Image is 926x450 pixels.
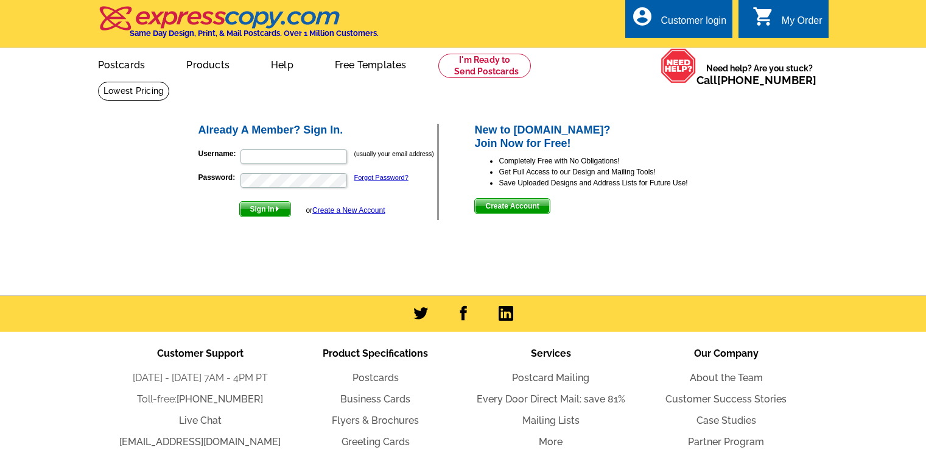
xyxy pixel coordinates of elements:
[522,415,580,426] a: Mailing Lists
[113,371,288,385] li: [DATE] - [DATE] 7AM - 4PM PT
[782,15,823,32] div: My Order
[539,436,563,448] a: More
[661,48,696,84] img: help
[474,198,550,214] button: Create Account
[340,393,410,405] a: Business Cards
[512,372,589,384] a: Postcard Mailing
[631,5,653,27] i: account_circle
[499,155,729,166] li: Completely Free with No Obligations!
[315,49,426,78] a: Free Templates
[475,199,549,213] span: Create Account
[499,166,729,177] li: Get Full Access to our Design and Mailing Tools!
[251,49,313,78] a: Help
[130,29,379,38] h4: Same Day Design, Print, & Mail Postcards. Over 1 Million Customers.
[690,372,763,384] a: About the Team
[239,201,291,217] button: Sign In
[354,174,409,181] a: Forgot Password?
[694,348,759,359] span: Our Company
[717,74,816,87] a: [PHONE_NUMBER]
[696,62,823,87] span: Need help? Are you stuck?
[477,393,625,405] a: Every Door Direct Mail: save 81%
[198,124,438,137] h2: Already A Member? Sign In.
[353,372,399,384] a: Postcards
[198,148,239,159] label: Username:
[198,172,239,183] label: Password:
[179,415,222,426] a: Live Chat
[531,348,571,359] span: Services
[696,74,816,87] span: Call
[474,124,729,150] h2: New to [DOMAIN_NAME]? Join Now for Free!
[752,13,823,29] a: shopping_cart My Order
[119,436,281,448] a: [EMAIL_ADDRESS][DOMAIN_NAME]
[323,348,428,359] span: Product Specifications
[312,206,385,215] a: Create a New Account
[306,205,385,216] div: or
[342,436,410,448] a: Greeting Cards
[332,415,419,426] a: Flyers & Brochures
[177,393,263,405] a: [PHONE_NUMBER]
[157,348,244,359] span: Customer Support
[665,393,787,405] a: Customer Success Stories
[499,177,729,188] li: Save Uploaded Designs and Address Lists for Future Use!
[79,49,165,78] a: Postcards
[167,49,249,78] a: Products
[98,15,379,38] a: Same Day Design, Print, & Mail Postcards. Over 1 Million Customers.
[113,392,288,407] li: Toll-free:
[354,150,434,157] small: (usually your email address)
[688,436,764,448] a: Partner Program
[696,415,756,426] a: Case Studies
[240,202,290,216] span: Sign In
[752,5,774,27] i: shopping_cart
[661,15,726,32] div: Customer login
[275,206,280,212] img: button-next-arrow-white.png
[631,13,726,29] a: account_circle Customer login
